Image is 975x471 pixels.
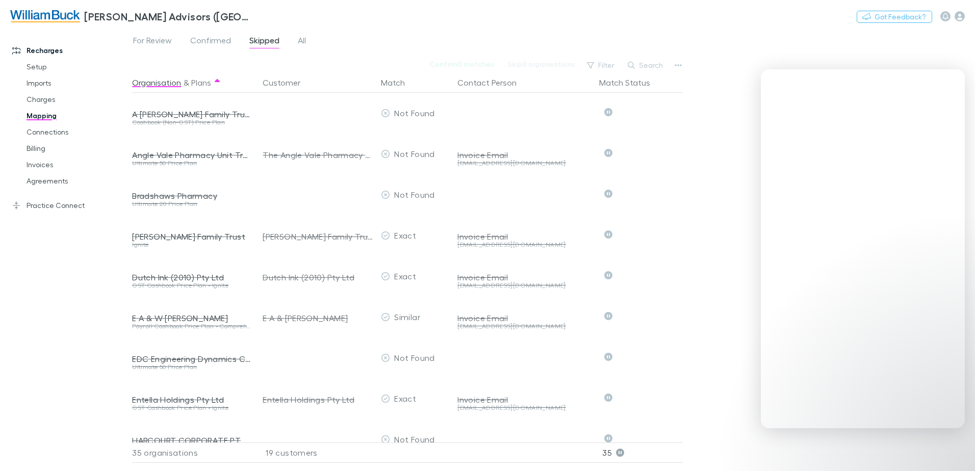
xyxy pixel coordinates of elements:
svg: Skipped [604,353,612,361]
button: Got Feedback? [857,11,932,23]
div: Dutch Ink (2010) Pty Ltd [132,272,250,282]
h3: [PERSON_NAME] Advisors ([GEOGRAPHIC_DATA]) Pty Ltd [84,10,253,22]
span: Exact [394,230,416,240]
div: Ultimate 50 Price Plan [132,160,250,166]
button: Plans [191,72,211,93]
div: [EMAIL_ADDRESS][DOMAIN_NAME] [457,160,591,166]
div: EDC Engineering Dynamics Consultants Pty Ltd ATF the Engineering Dynamics Consultants Unit Trust [132,354,250,364]
button: Skip0 organisations [501,58,582,70]
span: Not Found [394,434,434,444]
div: 19 customers [254,442,377,463]
a: [PERSON_NAME] Advisors ([GEOGRAPHIC_DATA]) Pty Ltd [4,4,259,29]
span: For Review [133,35,172,48]
a: Connections [16,124,138,140]
a: Charges [16,91,138,108]
div: Entella Holdings Pty Ltd [132,395,250,405]
div: [EMAIL_ADDRESS][DOMAIN_NAME] [457,282,591,289]
button: Match Status [599,72,662,93]
div: [EMAIL_ADDRESS][DOMAIN_NAME] [457,405,591,411]
div: Invoice Email [457,272,591,282]
div: Entella Holdings Pty Ltd [263,379,373,420]
span: Confirmed [190,35,231,48]
div: Ultimate 20 Price Plan [132,201,250,207]
svg: Skipped [604,312,612,320]
div: The Angle Vale Pharmacy Unit Trust [263,135,373,175]
a: Invoices [16,156,138,173]
span: All [298,35,306,48]
div: Bradshaws Pharmacy [132,191,250,201]
div: Invoice Email [457,395,591,405]
div: Payroll Cashbook Price Plan • Comprehensive Discount A [132,323,250,329]
div: Invoice Email [457,313,591,323]
div: A [PERSON_NAME] Family Trust [132,109,250,119]
button: Organisation [132,72,181,93]
span: Not Found [394,149,434,159]
div: Dutch Ink (2010) Pty Ltd [263,257,373,298]
div: E A & [PERSON_NAME] [263,298,373,338]
a: Agreements [16,173,138,189]
button: Customer [263,72,313,93]
a: Practice Connect [2,197,138,214]
a: Billing [16,140,138,156]
div: [PERSON_NAME] Family Trust [263,216,373,257]
div: GST Cashbook Price Plan • Ignite [132,282,250,289]
div: E A & W [PERSON_NAME] [132,313,250,323]
a: Setup [16,59,138,75]
div: HARCOURT CORPORATE PTY LTD [132,435,250,446]
svg: Skipped [604,230,612,239]
button: Match [381,72,417,93]
span: Exact [394,394,416,403]
div: [EMAIL_ADDRESS][DOMAIN_NAME] [457,242,591,248]
span: Exact [394,271,416,281]
div: & [132,72,250,93]
img: William Buck Advisors (WA) Pty Ltd's Logo [10,10,80,22]
button: Filter [582,59,621,71]
div: 35 organisations [132,442,254,463]
div: GST Cashbook Price Plan • Ignite [132,405,250,411]
div: [PERSON_NAME] Family Trust [132,231,250,242]
button: Confirm0 matches [423,58,501,70]
svg: Skipped [604,190,612,198]
div: [EMAIL_ADDRESS][DOMAIN_NAME] [457,323,591,329]
a: Imports [16,75,138,91]
a: Recharges [2,42,138,59]
a: Mapping [16,108,138,124]
span: Not Found [394,190,434,199]
iframe: Intercom live chat [761,69,965,428]
span: Skipped [249,35,279,48]
span: Not Found [394,108,434,118]
span: Not Found [394,353,434,362]
iframe: Intercom live chat [940,436,965,461]
svg: Skipped [604,394,612,402]
div: Ultimate 50 Price Plan [132,364,250,370]
svg: Skipped [604,149,612,157]
span: Similar [394,312,420,322]
svg: Skipped [604,108,612,116]
div: Ignite [132,242,250,248]
div: Angle Vale Pharmacy Unit Trust [132,150,250,160]
button: Search [623,59,669,71]
button: Contact Person [457,72,529,93]
p: 35 [602,443,683,462]
svg: Skipped [604,434,612,442]
div: Invoice Email [457,150,591,160]
div: Cashbook (Non-GST) Price Plan [132,119,250,125]
svg: Skipped [604,271,612,279]
div: Invoice Email [457,231,591,242]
